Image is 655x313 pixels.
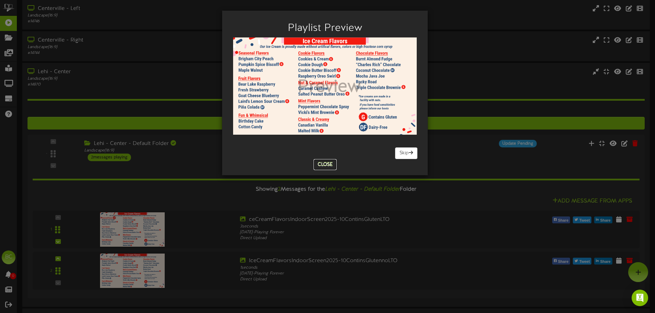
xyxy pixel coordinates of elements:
[632,290,648,306] div: Open Intercom Messenger
[314,159,337,170] button: Close
[298,41,361,151] div: Preview
[227,37,423,135] img: 5d616b4f-29b2-4606-bfc1-61dbad736fcb.png
[232,23,417,34] h2: Playlist Preview
[395,147,417,159] button: Skip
